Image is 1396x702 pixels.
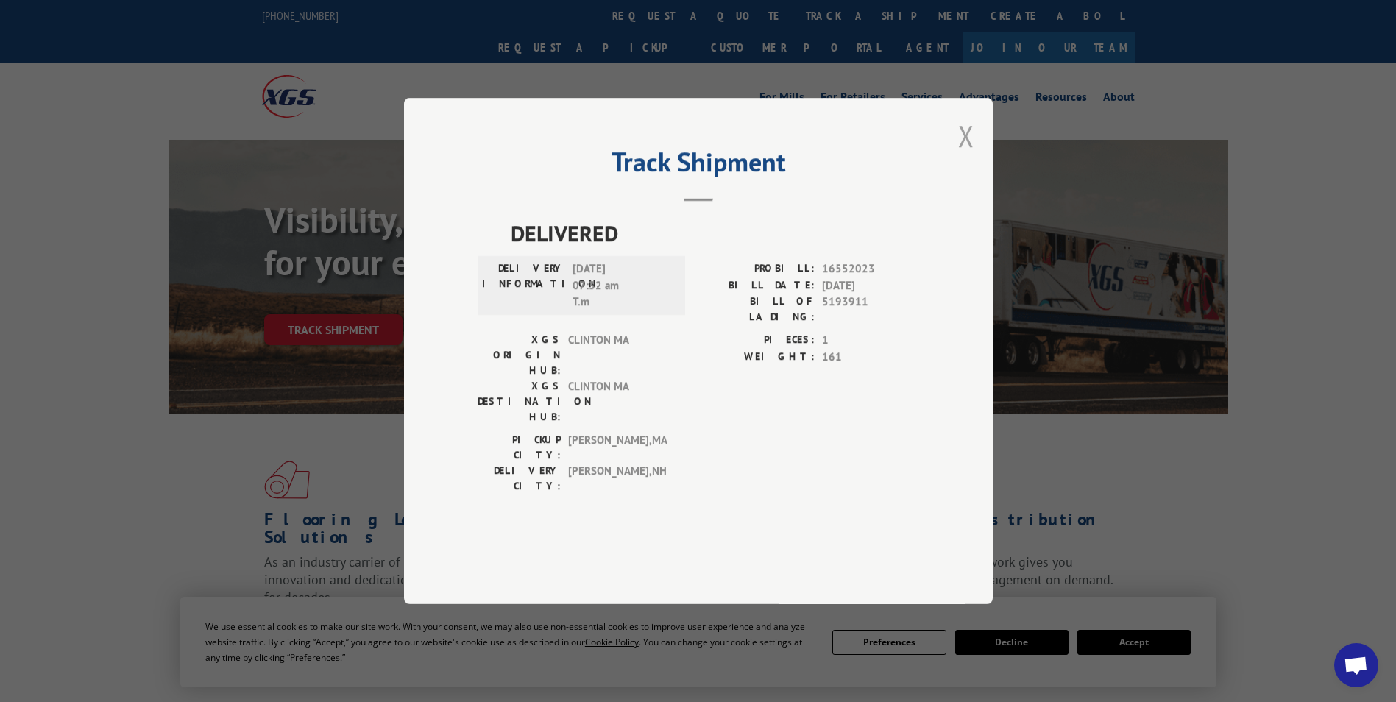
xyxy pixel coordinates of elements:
[698,349,815,366] label: WEIGHT:
[568,463,667,494] span: [PERSON_NAME] , NH
[822,294,919,325] span: 5193911
[1334,643,1378,687] a: Open chat
[568,378,667,425] span: CLINTON MA
[698,294,815,325] label: BILL OF LADING:
[958,116,974,155] button: Close modal
[822,349,919,366] span: 161
[478,332,561,378] label: XGS ORIGIN HUB:
[482,260,565,311] label: DELIVERY INFORMATION:
[573,260,672,311] span: [DATE] 07:32 am T.m
[698,332,815,349] label: PIECES:
[511,216,919,249] span: DELIVERED
[478,463,561,494] label: DELIVERY CITY:
[478,152,919,180] h2: Track Shipment
[698,260,815,277] label: PROBILL:
[478,432,561,463] label: PICKUP CITY:
[478,378,561,425] label: XGS DESTINATION HUB:
[698,277,815,294] label: BILL DATE:
[568,332,667,378] span: CLINTON MA
[568,432,667,463] span: [PERSON_NAME] , MA
[822,277,919,294] span: [DATE]
[822,332,919,349] span: 1
[822,260,919,277] span: 16552023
